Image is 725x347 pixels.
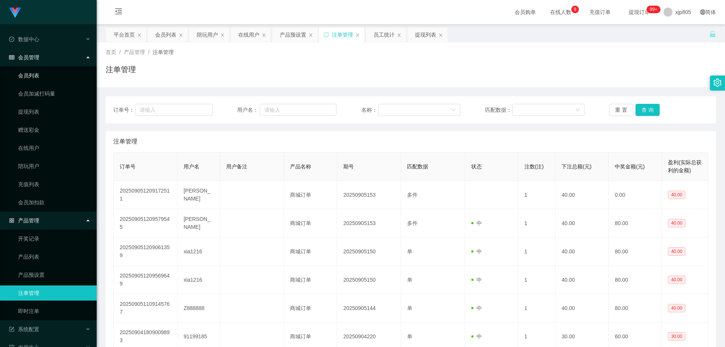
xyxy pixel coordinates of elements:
td: 80.00 [609,294,662,322]
td: Z888888 [177,294,220,322]
span: 注单管理 [113,137,137,146]
td: 40.00 [555,181,609,209]
td: 商城订单 [284,181,337,209]
div: 陪玩用户 [197,28,218,42]
td: [PERSON_NAME] [177,181,220,209]
i: 图标: close [438,33,443,37]
i: 图标: close [179,33,183,37]
i: 图标: close [220,33,225,37]
i: 图标: appstore-o [9,218,14,223]
input: 请输入 [135,104,212,116]
td: 1 [518,294,556,322]
td: 202509051109145767 [114,294,177,322]
i: 图标: menu-fold [106,0,131,25]
span: 注单管理 [153,49,174,55]
span: 中 [471,277,482,283]
td: 1 [518,266,556,294]
span: 名称： [361,106,378,114]
span: 产品名称 [290,163,311,170]
td: 20250905150 [337,266,401,294]
span: 40.00 [668,191,685,199]
td: 80.00 [609,266,662,294]
button: 重 置 [609,104,633,116]
td: [PERSON_NAME] [177,209,220,238]
td: 0.00 [609,181,662,209]
a: 产品列表 [18,249,91,264]
p: 8 [574,6,576,13]
td: 20250905150 [337,238,401,266]
td: 1 [518,238,556,266]
td: 1 [518,181,556,209]
td: 40.00 [555,209,609,238]
td: xia1216 [177,266,220,294]
span: 下注总额(元) [561,163,591,170]
span: 40.00 [668,276,685,284]
span: 订单号： [113,106,135,114]
i: 图标: close [309,33,313,37]
span: 注数(注) [524,163,544,170]
i: 图标: table [9,55,14,60]
span: 40.00 [668,219,685,227]
span: 中 [471,333,482,339]
sup: 8 [571,6,579,13]
span: 单 [407,277,412,283]
button: 查 询 [636,104,660,116]
td: 商城订单 [284,238,337,266]
span: 用户备注 [226,163,247,170]
td: 商城订单 [284,209,337,238]
span: 30.00 [668,332,685,341]
a: 在线用户 [18,140,91,156]
td: 202509051209061359 [114,238,177,266]
span: 盈利(实际总获利的金额) [668,159,702,173]
i: 图标: form [9,327,14,332]
span: 产品管理 [9,217,39,224]
i: 图标: close [397,33,401,37]
a: 开奖记录 [18,231,91,246]
div: 平台首页 [114,28,135,42]
a: 陪玩用户 [18,159,91,174]
i: 图标: global [700,9,705,15]
div: 注单管理 [332,28,353,42]
td: 202509051209172511 [114,181,177,209]
span: 期号 [343,163,354,170]
span: 用户名： [237,106,260,114]
i: 图标: close [355,33,360,37]
span: 首页 [106,49,116,55]
span: 中 [471,305,482,311]
td: 40.00 [555,294,609,322]
a: 充值列表 [18,177,91,192]
td: 商城订单 [284,266,337,294]
span: 40.00 [668,247,685,256]
td: 80.00 [609,209,662,238]
i: 图标: down [451,108,456,113]
span: 多件 [407,220,418,226]
span: 中 [471,220,482,226]
td: 20250905153 [337,181,401,209]
span: 系统配置 [9,326,39,332]
span: 多件 [407,192,418,198]
div: 员工统计 [373,28,395,42]
td: 40.00 [555,266,609,294]
a: 会员加减打码量 [18,86,91,101]
span: 数据中心 [9,36,39,42]
span: 40.00 [668,304,685,312]
td: 20250905144 [337,294,401,322]
td: 202509051209579545 [114,209,177,238]
i: 图标: check-circle-o [9,37,14,42]
span: 单 [407,333,412,339]
a: 注单管理 [18,285,91,301]
td: xia1216 [177,238,220,266]
span: 产品管理 [124,49,145,55]
span: / [119,49,121,55]
a: 赠送彩金 [18,122,91,137]
span: 匹配数据 [407,163,428,170]
div: 产品预设置 [280,28,306,42]
div: 在线用户 [238,28,259,42]
span: 中奖金额(元) [615,163,645,170]
td: 80.00 [609,238,662,266]
td: 20250905153 [337,209,401,238]
span: 订单号 [120,163,136,170]
i: 图标: close [137,33,142,37]
input: 请输入 [260,104,336,116]
sup: 265 [647,6,660,13]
